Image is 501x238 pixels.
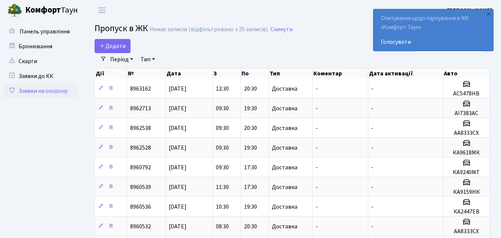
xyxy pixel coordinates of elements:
span: - [371,104,373,113]
div: Немає записів (відфільтровано з 25 записів). [150,26,269,33]
span: - [371,144,373,152]
span: 09:30 [216,144,229,152]
span: 09:30 [216,104,229,113]
span: - [371,163,373,172]
a: Заявки на охорону [4,84,78,98]
span: Доставка [272,184,297,190]
th: Авто [443,68,490,79]
span: - [316,183,318,191]
span: - [316,163,318,172]
h5: АС5478НВ [446,90,487,97]
a: Скарги [4,54,78,69]
span: Панель управління [20,27,70,36]
h5: КА9159НК [446,189,487,196]
th: Дата активації [368,68,444,79]
span: [DATE] [169,203,187,211]
span: - [316,104,318,113]
a: Додати [95,39,131,53]
div: × [485,10,492,17]
span: 12:30 [216,85,229,93]
span: 10:30 [216,203,229,211]
a: Бронювання [4,39,78,54]
th: № [127,68,166,79]
span: Додати [99,42,126,50]
a: Голосувати [381,38,486,46]
span: - [371,222,373,231]
a: Заявки до КК [4,69,78,84]
span: [DATE] [169,163,187,172]
span: 8960539 [130,183,151,191]
th: З [213,68,241,79]
span: - [371,85,373,93]
span: [DATE] [169,104,187,113]
span: 8960792 [130,163,151,172]
span: Доставка [272,86,297,92]
span: 8960536 [130,203,151,211]
h5: АА8333СХ [446,130,487,137]
span: Доставка [272,164,297,170]
h5: АІ7383АС [446,110,487,117]
th: Коментар [313,68,368,79]
span: - [316,124,318,132]
span: - [316,85,318,93]
th: Дії [95,68,127,79]
a: Тип [138,53,158,66]
span: 17:30 [244,183,257,191]
span: Таун [25,4,78,17]
span: Доставка [272,145,297,151]
span: 8962528 [130,144,151,152]
span: 8963162 [130,85,151,93]
b: Комфорт [25,4,61,16]
button: Переключити навігацію [93,4,111,16]
th: Дата [166,68,213,79]
span: [DATE] [169,124,187,132]
span: 09:30 [216,124,229,132]
a: [PERSON_NAME] [447,6,492,15]
span: 20:30 [244,85,257,93]
span: 08:30 [216,222,229,231]
span: - [316,203,318,211]
a: Панель управління [4,24,78,39]
a: Скинути [270,26,293,33]
span: 20:30 [244,124,257,132]
span: Доставка [272,125,297,131]
span: 8962713 [130,104,151,113]
a: Період [107,53,136,66]
th: Тип [269,68,313,79]
span: 19:30 [244,104,257,113]
span: - [316,222,318,231]
span: [DATE] [169,183,187,191]
span: 09:30 [216,163,229,172]
span: Доставка [272,105,297,111]
img: logo.png [7,3,22,18]
span: Доставка [272,224,297,229]
span: [DATE] [169,85,187,93]
h5: КА9240МТ [446,169,487,176]
div: Опитування щодо паркування в ЖК «Комфорт Таун» [373,9,493,51]
span: 19:30 [244,144,257,152]
span: 17:30 [244,163,257,172]
th: По [241,68,269,79]
span: - [371,203,373,211]
span: 11:30 [216,183,229,191]
h5: АА8333СХ [446,228,487,235]
h5: КА2447ЕВ [446,208,487,215]
span: 8962538 [130,124,151,132]
span: 8960532 [130,222,151,231]
span: 20:30 [244,222,257,231]
b: [PERSON_NAME] [447,6,492,14]
h5: КА9618МК [446,149,487,156]
span: Пропуск в ЖК [95,22,148,35]
span: [DATE] [169,144,187,152]
span: - [316,144,318,152]
span: Доставка [272,204,297,210]
span: - [371,183,373,191]
span: - [371,124,373,132]
span: [DATE] [169,222,187,231]
span: 19:30 [244,203,257,211]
